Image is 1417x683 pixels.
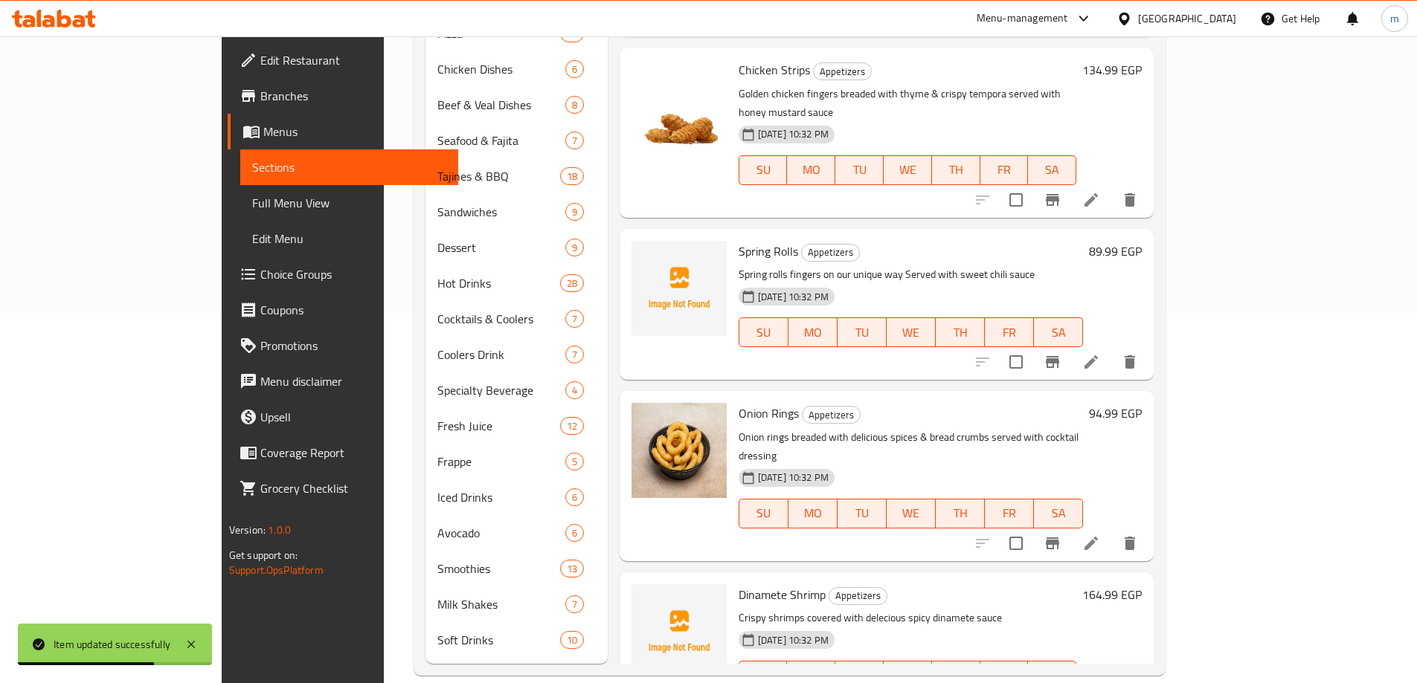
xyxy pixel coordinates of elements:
[268,520,291,540] span: 1.0.0
[263,123,446,140] span: Menus
[1112,525,1148,561] button: delete
[1089,403,1142,424] h6: 94.99 EGP
[560,560,584,577] div: items
[437,239,565,256] div: Dessert
[566,205,583,219] span: 9
[739,428,1083,465] p: Onion rings breaded with delicious spices & bread crumbs served with cocktail dressing
[1034,499,1083,528] button: SA
[787,155,835,185] button: MO
[991,322,1028,343] span: FR
[936,317,985,347] button: TH
[844,322,881,343] span: TU
[1138,10,1236,27] div: [GEOGRAPHIC_DATA]
[425,444,608,479] div: Frappe5
[425,87,608,123] div: Beef & Veal Dishes8
[425,551,608,586] div: Smoothies13
[252,194,446,212] span: Full Menu View
[561,419,583,433] span: 12
[425,586,608,622] div: Milk Shakes7
[838,499,887,528] button: TU
[437,96,565,114] span: Beef & Veal Dishes
[745,502,783,524] span: SU
[566,526,583,540] span: 6
[829,587,887,604] span: Appetizers
[260,337,446,355] span: Promotions
[1040,322,1077,343] span: SA
[560,167,584,185] div: items
[739,499,788,528] button: SU
[437,417,559,435] span: Fresh Juice
[841,159,878,181] span: TU
[739,317,788,347] button: SU
[425,515,608,551] div: Avocado6
[437,631,559,649] div: Soft Drinks
[252,158,446,176] span: Sections
[437,346,565,363] div: Coolers Drink
[829,587,887,605] div: Appetizers
[437,203,565,221] div: Sandwiches
[887,317,936,347] button: WE
[228,78,458,114] a: Branches
[632,403,727,498] img: Onion Rings
[566,134,583,148] span: 7
[794,502,832,524] span: MO
[561,562,583,576] span: 13
[228,435,458,470] a: Coverage Report
[260,479,446,497] span: Grocery Checklist
[565,239,584,256] div: items
[425,194,608,230] div: Sandwiches9
[425,479,608,515] div: Iced Drinks6
[437,488,565,506] div: Iced Drinks
[565,203,584,221] div: items
[1035,525,1070,561] button: Branch-specific-item
[1390,10,1399,27] span: m
[985,317,1034,347] button: FR
[561,276,583,291] span: 28
[560,417,584,435] div: items
[752,470,835,485] span: [DATE] 10:32 PM
[437,274,559,292] div: Hot Drinks
[228,470,458,506] a: Grocery Checklist
[228,292,458,328] a: Coupons
[1035,182,1070,218] button: Branch-specific-item
[566,598,583,612] span: 7
[739,402,799,424] span: Onion Rings
[802,406,861,424] div: Appetizers
[437,524,565,542] span: Avocado
[752,290,835,304] span: [DATE] 10:32 PM
[632,241,727,336] img: Spring Rolls
[788,317,838,347] button: MO
[437,310,565,328] span: Cocktails & Coolers
[986,159,1023,181] span: FR
[425,230,608,265] div: Dessert9
[1000,528,1032,559] span: Select to update
[802,244,859,261] span: Appetizers
[745,159,782,181] span: SU
[437,595,565,613] div: Milk Shakes
[942,322,979,343] span: TH
[813,62,872,80] div: Appetizers
[1000,184,1032,216] span: Select to update
[632,59,727,155] img: Chicken Strips
[560,274,584,292] div: items
[932,155,980,185] button: TH
[739,609,1076,627] p: Crispy shrimps covered with delecious spicy dinamete sauce
[228,328,458,363] a: Promotions
[566,491,583,505] span: 6
[566,312,583,326] span: 7
[632,584,727,679] img: Dinamete Shrimp
[1035,344,1070,380] button: Branch-specific-item
[739,265,1083,284] p: Spring rolls fingers on our unique way Served with sweet chili sauce
[566,98,583,112] span: 8
[561,169,583,184] span: 18
[565,595,584,613] div: items
[260,372,446,390] span: Menu disclaimer
[1082,191,1100,209] a: Edit menu item
[425,408,608,444] div: Fresh Juice12
[835,155,884,185] button: TU
[566,383,583,398] span: 4
[240,149,458,185] a: Sections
